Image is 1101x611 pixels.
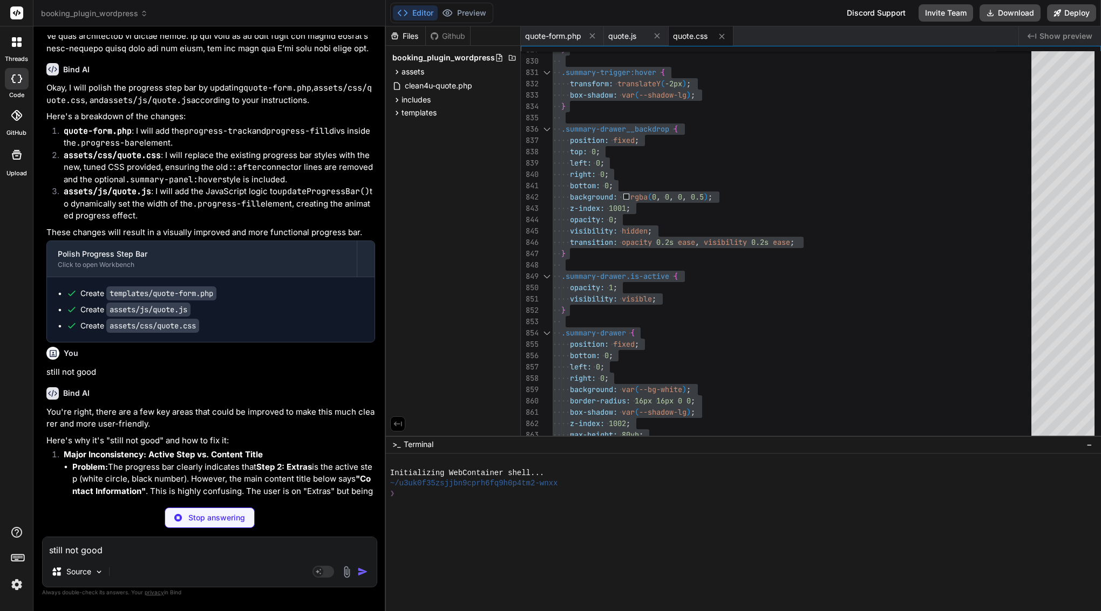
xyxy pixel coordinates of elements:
[561,249,566,258] span: }
[622,90,635,100] span: var
[402,107,437,118] span: templates
[521,191,539,203] div: 842
[919,4,973,22] button: Invite Team
[592,147,596,156] span: 0
[639,385,682,394] span: --bg-white
[521,350,539,361] div: 856
[521,56,539,67] div: 830
[613,339,635,349] span: fixed
[687,90,691,100] span: )
[521,214,539,225] div: 844
[46,82,375,106] p: Okay, I will polish the progress step bar by updating , , and according to your instructions.
[357,566,368,577] img: icon
[613,135,635,145] span: fixed
[521,407,539,418] div: 861
[561,124,669,134] span: .summary-drawer__backdrop
[570,339,609,349] span: position:
[521,146,539,157] div: 838
[687,385,691,394] span: ;
[596,362,600,372] span: 0
[228,162,262,173] code: ::after
[561,305,566,315] span: }
[674,124,678,134] span: {
[521,123,539,135] div: 836
[630,328,635,338] span: {
[392,439,400,450] span: >_
[604,373,609,383] span: ;
[652,294,656,304] span: ;
[66,566,91,577] p: Source
[648,226,652,236] span: ;
[600,158,604,168] span: ;
[402,66,424,77] span: assets
[570,294,617,304] span: visibility:
[540,271,554,282] div: Click to collapse the range.
[751,237,769,247] span: 0.2s
[58,260,346,269] div: Click to open Workbench
[687,396,691,406] span: 0
[64,150,161,161] code: assets/css/quote.css
[521,327,539,339] div: 854
[521,101,539,112] div: 834
[64,126,132,136] code: quote-form.php
[64,186,151,197] code: assets/js/quote.js
[6,128,26,138] label: GitHub
[622,226,648,236] span: hidden
[540,327,554,339] div: Click to collapse the range.
[665,192,669,202] span: 0
[604,351,609,360] span: 0
[521,361,539,373] div: 857
[5,54,28,64] label: threads
[570,79,613,88] span: transform:
[42,587,377,598] p: Always double-check its answers. Your in Bind
[609,283,613,292] span: 1
[1086,439,1092,450] span: −
[635,339,639,349] span: ;
[639,90,687,100] span: --shadow-lg
[106,319,199,333] code: assets/css/quote.css
[386,31,425,42] div: Files
[691,396,695,406] span: ;
[72,461,375,510] li: The progress bar clearly indicates that is the active step (white circle, black number). However,...
[64,449,263,459] strong: Major Inconsistency: Active Step vs. Content Title
[402,94,431,105] span: includes
[521,90,539,101] div: 833
[525,31,581,42] span: quote-form.php
[630,192,648,202] span: rgba
[570,385,617,394] span: background:
[596,147,600,156] span: ;
[76,138,139,148] code: .progress-bar
[540,123,554,135] div: Click to collapse the range.
[790,237,794,247] span: ;
[540,67,554,78] div: Click to collapse the range.
[570,215,604,224] span: opacity:
[55,125,375,149] li: : I will add the and divs inside the element.
[687,79,691,88] span: ;
[570,283,604,292] span: opacity:
[46,406,375,430] p: You're right, there are a few key areas that could be improved to make this much clearer and more...
[617,79,661,88] span: translateY
[392,52,495,63] span: booking_plugin_wordpress
[8,575,26,594] img: settings
[184,126,252,136] code: progress-track
[704,237,747,247] span: visibility
[561,101,566,111] span: }
[277,186,370,197] code: updateProgressBar()
[193,198,261,209] code: .progress-fill
[570,158,592,168] span: left:
[46,435,375,447] p: Here's why it's "still not good" and how to fix it:
[561,271,669,281] span: .summary-drawer.is-active
[600,362,604,372] span: ;
[570,373,596,383] span: right:
[521,135,539,146] div: 837
[1047,4,1096,22] button: Deploy
[622,407,635,417] span: var
[426,31,470,42] div: Github
[609,215,613,224] span: 0
[46,226,375,239] p: These changes will result in a visually improved and more functional progress bar.
[608,31,636,42] span: quote.js
[682,385,687,394] span: )
[55,186,375,222] li: : I will add the JavaScript logic to to dynamically set the width of the element, creating the an...
[626,418,630,428] span: ;
[622,237,652,247] span: opacity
